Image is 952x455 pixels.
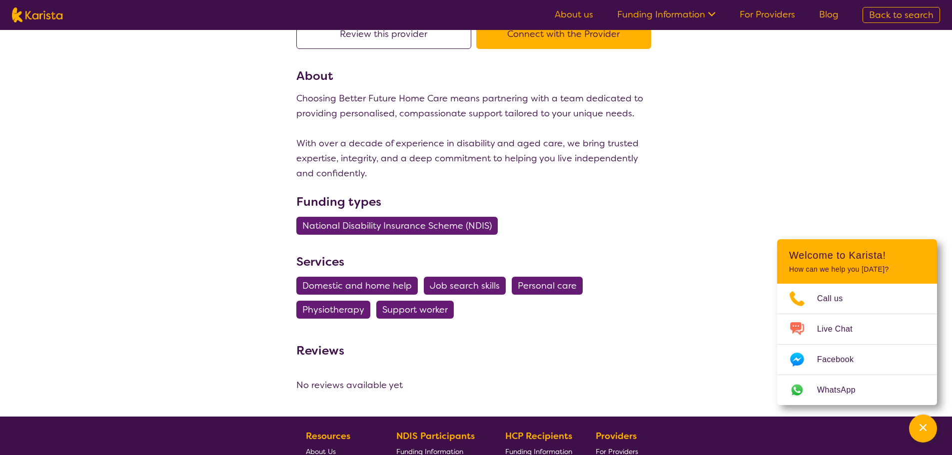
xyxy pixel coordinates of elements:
[296,19,471,49] button: Review this provider
[817,291,855,306] span: Call us
[296,378,656,393] div: No reviews available yet
[617,8,716,20] a: Funding Information
[518,277,577,295] span: Personal care
[302,277,412,295] span: Domestic and home help
[863,7,940,23] a: Back to search
[909,415,937,443] button: Channel Menu
[505,430,572,442] b: HCP Recipients
[296,193,656,211] h3: Funding types
[296,253,656,271] h3: Services
[512,280,589,292] a: Personal care
[296,304,376,316] a: Physiotherapy
[382,301,448,319] span: Support worker
[476,19,651,49] button: Connect with the Provider
[424,280,512,292] a: Job search skills
[777,284,937,405] ul: Choose channel
[817,352,866,367] span: Facebook
[296,67,656,85] h3: About
[777,375,937,405] a: Web link opens in a new tab.
[306,430,350,442] b: Resources
[296,280,424,292] a: Domestic and home help
[555,8,593,20] a: About us
[396,430,475,442] b: NDIS Participants
[789,265,925,274] p: How can we help you [DATE]?
[869,9,934,21] span: Back to search
[296,220,504,232] a: National Disability Insurance Scheme (NDIS)
[296,28,476,40] a: Review this provider
[789,249,925,261] h2: Welcome to Karista!
[740,8,795,20] a: For Providers
[430,277,500,295] span: Job search skills
[12,7,62,22] img: Karista logo
[376,304,460,316] a: Support worker
[817,383,868,398] span: WhatsApp
[302,217,492,235] span: National Disability Insurance Scheme (NDIS)
[302,301,364,319] span: Physiotherapy
[819,8,839,20] a: Blog
[296,337,344,360] h3: Reviews
[476,28,656,40] a: Connect with the Provider
[817,322,865,337] span: Live Chat
[596,430,637,442] b: Providers
[296,91,656,181] p: Choosing Better Future Home Care means partnering with a team dedicated to providing personalised...
[777,239,937,405] div: Channel Menu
